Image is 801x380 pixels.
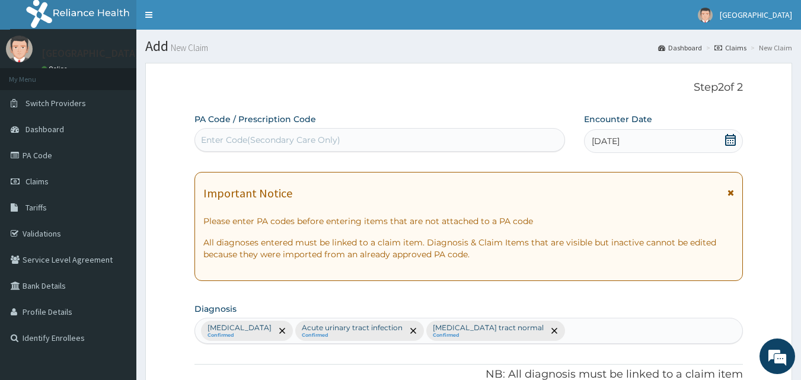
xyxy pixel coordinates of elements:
[25,124,64,135] span: Dashboard
[433,333,544,339] small: Confirmed
[748,43,792,53] li: New Claim
[42,48,139,59] p: [GEOGRAPHIC_DATA]
[194,81,743,94] p: Step 2 of 2
[208,333,272,339] small: Confirmed
[203,215,735,227] p: Please enter PA codes before entering items that are not attached to a PA code
[6,36,33,62] img: User Image
[698,8,713,23] img: User Image
[302,323,403,333] p: Acute urinary tract infection
[720,9,792,20] span: [GEOGRAPHIC_DATA]
[584,113,652,125] label: Encounter Date
[203,237,735,260] p: All diagnoses entered must be linked to a claim item. Diagnosis & Claim Items that are visible bu...
[194,303,237,315] label: Diagnosis
[201,134,340,146] div: Enter Code(Secondary Care Only)
[25,98,86,108] span: Switch Providers
[203,187,292,200] h1: Important Notice
[658,43,702,53] a: Dashboard
[277,325,288,336] span: remove selection option
[208,323,272,333] p: [MEDICAL_DATA]
[714,43,746,53] a: Claims
[25,202,47,213] span: Tariffs
[25,176,49,187] span: Claims
[145,39,792,54] h1: Add
[549,325,560,336] span: remove selection option
[194,113,316,125] label: PA Code / Prescription Code
[408,325,419,336] span: remove selection option
[302,333,403,339] small: Confirmed
[592,135,620,147] span: [DATE]
[168,43,208,52] small: New Claim
[42,65,70,73] a: Online
[433,323,544,333] p: [MEDICAL_DATA] tract normal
